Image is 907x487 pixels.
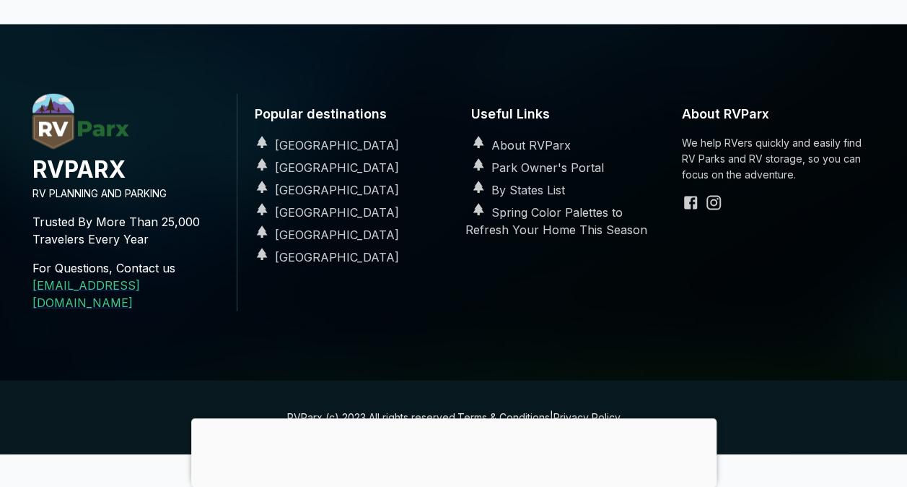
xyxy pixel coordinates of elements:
[457,411,550,423] a: Terms & Conditions
[249,138,399,152] a: [GEOGRAPHIC_DATA]
[32,186,225,202] p: RV PLANNING AND PARKING
[249,160,399,175] a: [GEOGRAPHIC_DATA]
[682,135,875,183] p: We help RVers quickly and easily find RV Parks and RV storage, so you can focus on the adventure.
[465,183,565,197] a: By States List
[32,202,225,259] p: Trusted By More Than 25,000 Travelers Every Year
[32,278,140,310] a: [EMAIL_ADDRESS][DOMAIN_NAME]
[249,94,442,135] h6: Popular destinations
[32,94,129,150] img: RVParx.com
[249,183,399,197] a: [GEOGRAPHIC_DATA]
[32,259,225,277] p: For Questions, Contact us
[465,138,571,152] a: About RVParx
[32,154,225,186] h4: RVPARX
[249,250,399,264] a: [GEOGRAPHIC_DATA]
[553,411,621,423] a: Privacy Policy
[465,160,604,175] a: Park Owner's Portal
[287,410,621,426] p: RVParx (c) 2023 All rights reserved. |
[249,205,399,220] a: [GEOGRAPHIC_DATA]
[465,205,647,237] a: Spring Color Palettes to Refresh Your Home This Season
[191,418,717,483] iframe: Advertisement
[682,94,875,135] h6: About RVParx
[465,94,659,135] h6: Useful Links
[249,228,399,242] a: [GEOGRAPHIC_DATA]
[32,138,225,202] a: RVParx.comRVPARXRV PLANNING AND PARKING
